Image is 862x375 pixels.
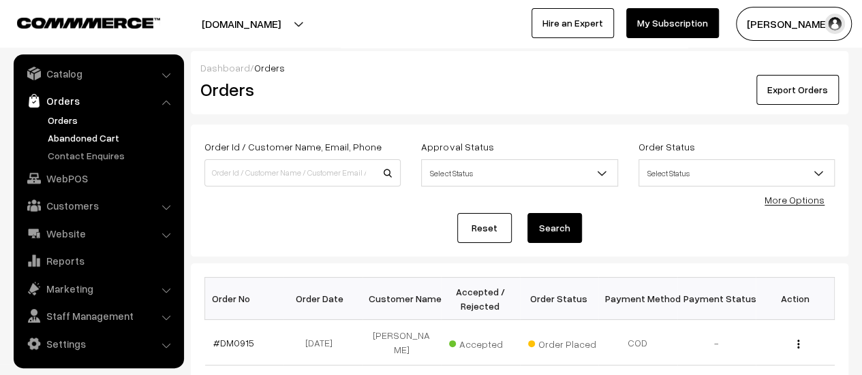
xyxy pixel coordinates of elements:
[756,278,835,320] th: Action
[283,278,363,320] th: Order Date
[528,333,596,351] span: Order Placed
[17,166,179,191] a: WebPOS
[254,62,285,74] span: Orders
[204,159,401,186] input: Order Id / Customer Name / Customer Email / Customer Phone
[17,248,179,273] a: Reports
[756,75,839,105] button: Export Orders
[283,320,363,365] td: [DATE]
[421,159,617,186] span: Select Status
[363,278,442,320] th: Customer Name
[532,8,614,38] a: Hire an Expert
[363,320,442,365] td: [PERSON_NAME]
[200,79,399,100] h2: Orders
[200,62,250,74] a: Dashboard
[626,8,719,38] a: My Subscription
[797,340,799,348] img: Menu
[17,221,179,246] a: Website
[598,278,677,320] th: Payment Method
[17,14,136,30] a: COMMMERCE
[17,193,179,218] a: Customers
[457,213,512,243] a: Reset
[639,161,834,185] span: Select Status
[17,18,160,28] img: COMMMERCE
[677,320,756,365] td: -
[213,337,254,348] a: #DM0915
[17,61,179,86] a: Catalog
[638,159,835,186] span: Select Status
[17,331,179,356] a: Settings
[449,333,517,351] span: Accepted
[520,278,599,320] th: Order Status
[736,7,852,41] button: [PERSON_NAME]
[825,14,845,34] img: user
[17,276,179,301] a: Marketing
[205,278,284,320] th: Order No
[422,161,617,185] span: Select Status
[44,113,179,127] a: Orders
[154,7,328,41] button: [DOMAIN_NAME]
[677,278,756,320] th: Payment Status
[204,140,382,154] label: Order Id / Customer Name, Email, Phone
[441,278,520,320] th: Accepted / Rejected
[638,140,695,154] label: Order Status
[421,140,493,154] label: Approval Status
[44,148,179,163] a: Contact Enquires
[200,61,839,75] div: /
[17,88,179,113] a: Orders
[17,304,179,328] a: Staff Management
[765,194,825,206] a: More Options
[598,320,677,365] td: COD
[44,131,179,145] a: Abandoned Cart
[527,213,582,243] button: Search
